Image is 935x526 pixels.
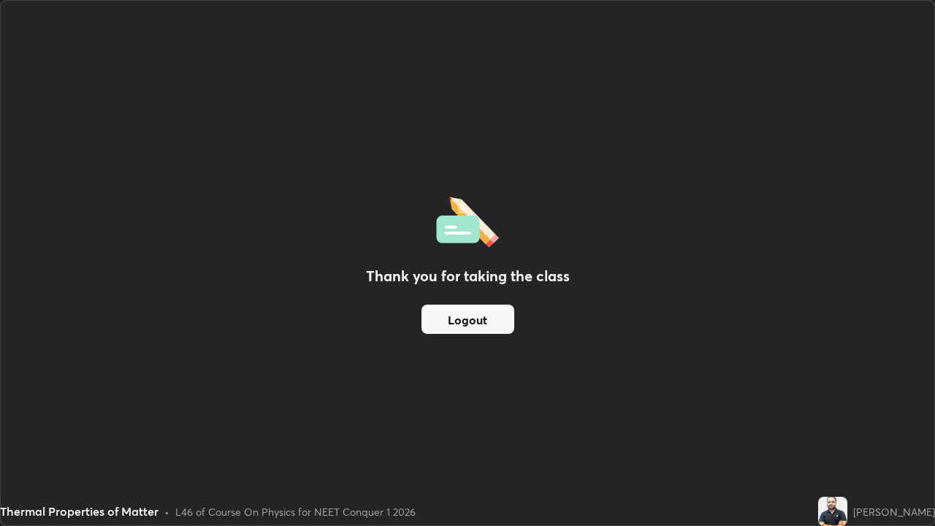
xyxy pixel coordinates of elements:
[853,504,935,519] div: [PERSON_NAME]
[366,265,570,287] h2: Thank you for taking the class
[175,504,416,519] div: L46 of Course On Physics for NEET Conquer 1 2026
[164,504,169,519] div: •
[818,497,847,526] img: f24e72077a7b4b049bd1b98a95eb8709.jpg
[436,192,499,248] img: offlineFeedback.1438e8b3.svg
[421,305,514,334] button: Logout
